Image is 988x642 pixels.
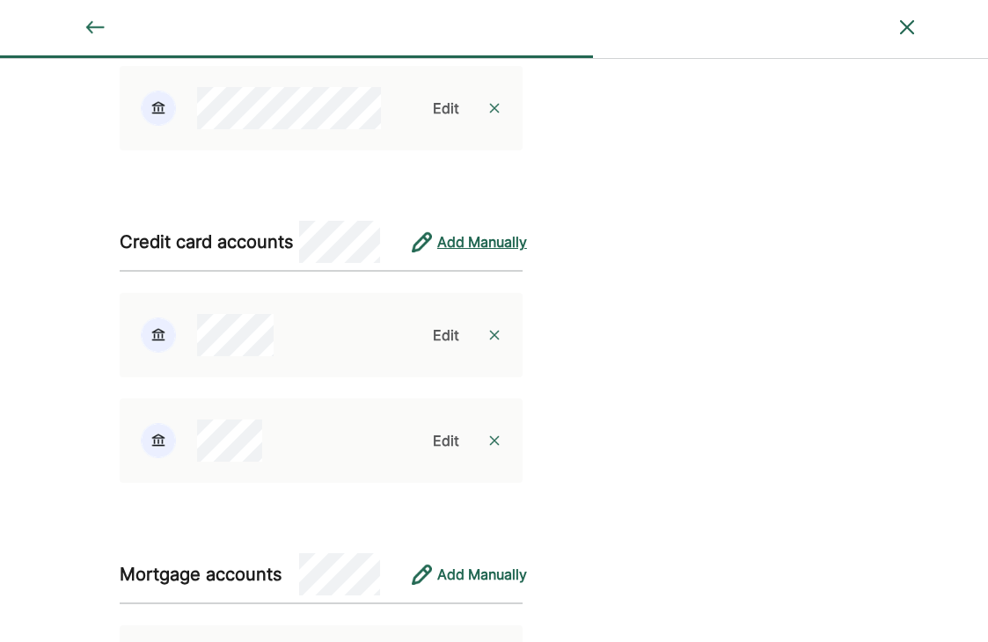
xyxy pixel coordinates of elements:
[433,98,459,119] div: Edit
[120,561,298,587] div: Mortgage accounts
[437,564,527,585] div: Add Manually
[433,325,459,346] div: Edit
[120,229,298,255] div: Credit card accounts
[433,430,459,451] div: Edit
[437,231,527,252] div: Add Manually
